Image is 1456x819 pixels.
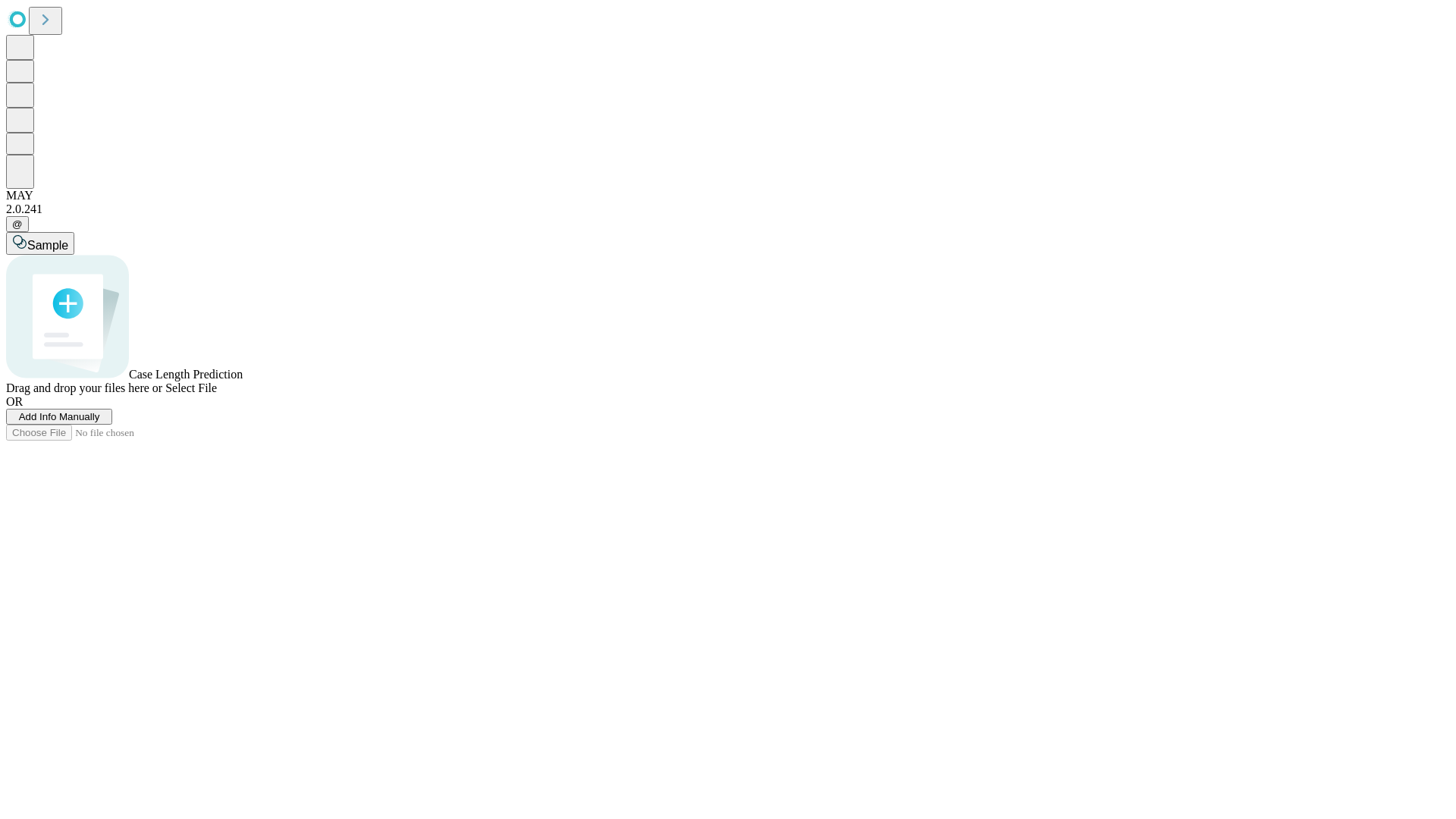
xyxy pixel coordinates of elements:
span: Sample [27,239,68,252]
button: Add Info Manually [6,409,112,425]
span: Select File [165,381,217,394]
span: OR [6,395,23,408]
span: Drag and drop your files here or [6,381,162,394]
div: 2.0.241 [6,202,1450,216]
div: MAY [6,189,1450,202]
button: @ [6,216,29,232]
span: @ [12,218,23,230]
button: Sample [6,232,74,255]
span: Case Length Prediction [129,368,243,381]
span: Add Info Manually [19,411,100,422]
